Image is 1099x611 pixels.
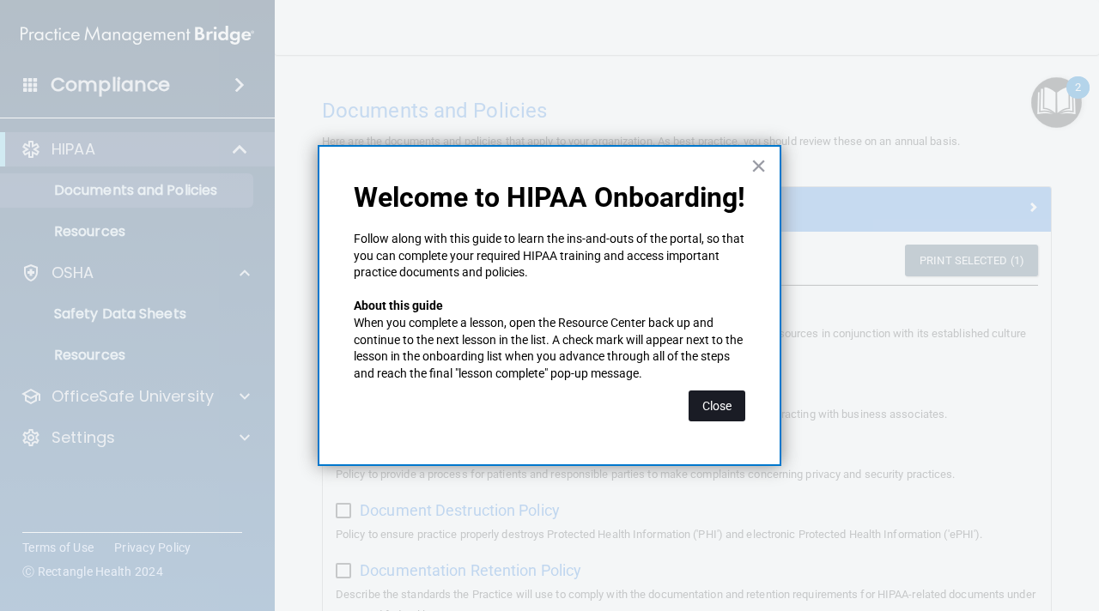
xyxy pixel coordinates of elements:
p: When you complete a lesson, open the Resource Center back up and continue to the next lesson in t... [354,315,745,382]
iframe: Drift Widget Chat Controller [802,513,1078,582]
p: Welcome to HIPAA Onboarding! [354,181,745,214]
p: Follow along with this guide to learn the ins-and-outs of the portal, so that you can complete yo... [354,231,745,281]
strong: About this guide [354,299,443,312]
button: Close [689,390,745,421]
button: Close [750,152,767,179]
